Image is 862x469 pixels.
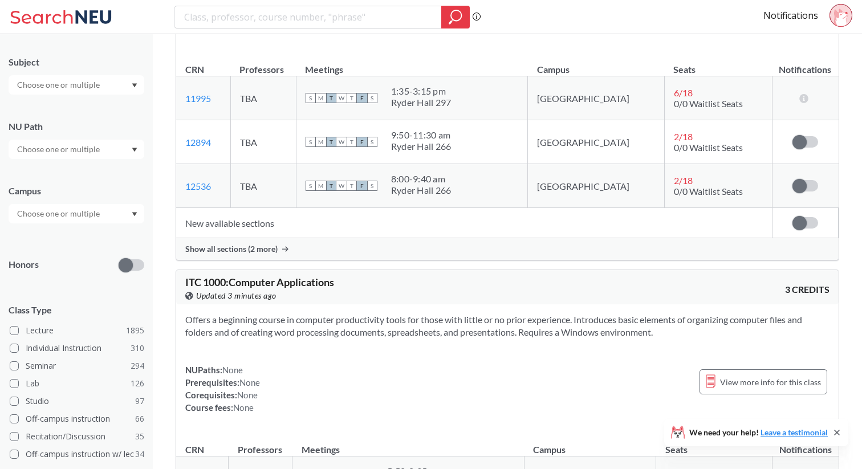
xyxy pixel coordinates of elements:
[391,173,452,185] div: 8:00 - 9:40 am
[347,93,357,103] span: T
[11,78,107,92] input: Choose one or multiple
[326,93,336,103] span: T
[674,175,693,186] span: 2 / 18
[131,360,144,372] span: 294
[9,304,144,316] span: Class Type
[720,375,821,389] span: View more info for this class
[296,52,528,76] th: Meetings
[185,313,830,339] section: Offers a beginning course in computer productivity tools for those with little or no prior experi...
[391,85,452,97] div: 1:35 - 3:15 pm
[239,377,260,388] span: None
[233,402,254,413] span: None
[185,137,211,148] a: 12894
[528,52,664,76] th: Campus
[367,93,377,103] span: S
[785,283,830,296] span: 3 CREDITS
[185,244,278,254] span: Show all sections (2 more)
[292,432,524,456] th: Meetings
[391,129,452,141] div: 9:50 - 11:30 am
[10,411,144,426] label: Off-campus instruction
[9,56,144,68] div: Subject
[674,98,743,109] span: 0/0 Waitlist Seats
[10,341,144,356] label: Individual Instruction
[441,6,470,28] div: magnifying glass
[185,181,211,191] a: 12536
[357,137,367,147] span: F
[183,7,433,27] input: Class, professor, course number, "phrase"
[326,181,336,191] span: T
[135,448,144,460] span: 34
[10,394,144,409] label: Studio
[391,185,452,196] div: Ryder Hall 266
[367,137,377,147] span: S
[132,83,137,88] svg: Dropdown arrow
[306,137,316,147] span: S
[135,413,144,425] span: 66
[185,276,334,288] span: ITC 1000 : Computer Applications
[10,358,144,373] label: Seminar
[9,204,144,223] div: Dropdown arrow
[336,137,347,147] span: W
[10,429,144,444] label: Recitation/Discussion
[316,181,326,191] span: M
[10,376,144,391] label: Lab
[9,258,39,271] p: Honors
[326,137,336,147] span: T
[772,52,838,76] th: Notifications
[185,364,260,414] div: NUPaths: Prerequisites: Corequisites: Course fees:
[306,93,316,103] span: S
[230,120,296,164] td: TBA
[196,289,277,302] span: Updated 3 minutes ago
[336,181,347,191] span: W
[449,9,462,25] svg: magnifying glass
[229,432,292,456] th: Professors
[126,324,144,337] span: 1895
[357,181,367,191] span: F
[367,181,377,191] span: S
[528,164,664,208] td: [GEOGRAPHIC_DATA]
[185,63,204,76] div: CRN
[132,148,137,152] svg: Dropdown arrow
[761,427,828,437] a: Leave a testimonial
[10,323,144,338] label: Lecture
[9,75,144,95] div: Dropdown arrow
[306,181,316,191] span: S
[11,207,107,221] input: Choose one or multiple
[132,212,137,217] svg: Dropdown arrow
[656,432,772,456] th: Seats
[763,9,818,22] a: Notifications
[176,238,839,260] div: Show all sections (2 more)
[135,430,144,443] span: 35
[9,120,144,133] div: NU Path
[689,429,828,437] span: We need your help!
[135,395,144,407] span: 97
[347,181,357,191] span: T
[230,76,296,120] td: TBA
[131,342,144,354] span: 310
[674,186,743,197] span: 0/0 Waitlist Seats
[230,164,296,208] td: TBA
[11,142,107,156] input: Choose one or multiple
[131,377,144,390] span: 126
[9,185,144,197] div: Campus
[674,87,693,98] span: 6 / 18
[230,52,296,76] th: Professors
[357,93,367,103] span: F
[237,390,258,400] span: None
[347,137,357,147] span: T
[664,52,772,76] th: Seats
[10,447,144,462] label: Off-campus instruction w/ lec
[316,93,326,103] span: M
[9,140,144,159] div: Dropdown arrow
[524,432,656,456] th: Campus
[185,443,204,456] div: CRN
[674,142,743,153] span: 0/0 Waitlist Seats
[185,93,211,104] a: 11995
[176,208,772,238] td: New available sections
[391,97,452,108] div: Ryder Hall 297
[391,141,452,152] div: Ryder Hall 266
[674,131,693,142] span: 2 / 18
[528,120,664,164] td: [GEOGRAPHIC_DATA]
[316,137,326,147] span: M
[222,365,243,375] span: None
